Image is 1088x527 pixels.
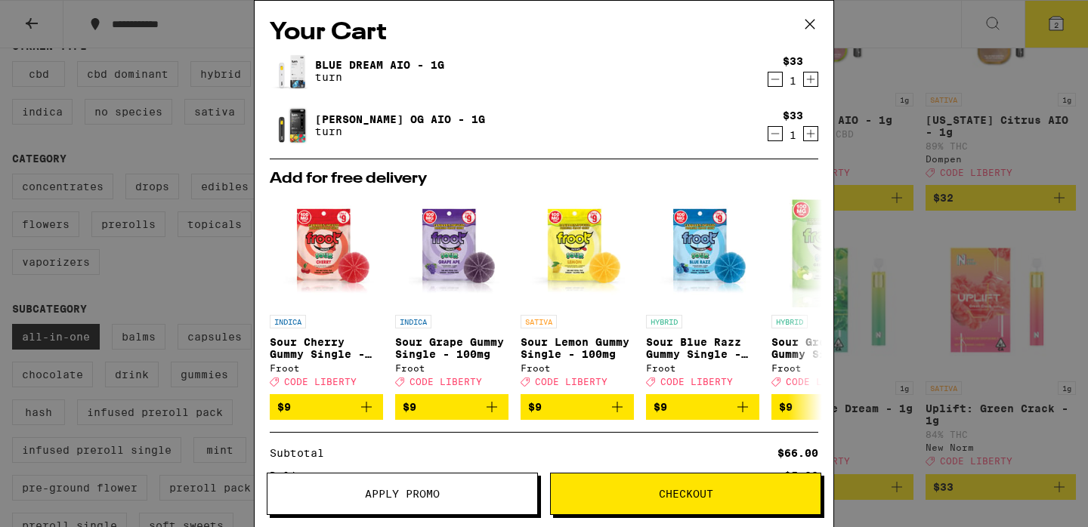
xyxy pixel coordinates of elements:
[771,194,885,394] a: Open page for Sour Green Apple Gummy Single - 100mg from Froot
[270,194,383,307] img: Froot - Sour Cherry Gummy Single - 100mg
[660,377,733,387] span: CODE LIBERTY
[410,377,482,387] span: CODE LIBERTY
[786,377,858,387] span: CODE LIBERTY
[646,394,759,420] button: Add to bag
[521,363,634,373] div: Froot
[771,336,885,360] p: Sour Green Apple Gummy Single - 100mg
[784,470,818,481] div: $5.00
[277,401,291,413] span: $9
[270,171,818,186] h2: Add for free delivery
[803,72,818,87] button: Increment
[315,113,485,125] a: [PERSON_NAME] OG AIO - 1g
[270,336,383,360] p: Sour Cherry Gummy Single - 100mg
[771,363,885,373] div: Froot
[659,488,713,499] span: Checkout
[521,336,634,360] p: Sour Lemon Gummy Single - 100mg
[395,194,508,307] img: Froot - Sour Grape Gummy Single - 100mg
[646,194,759,307] img: Froot - Sour Blue Razz Gummy Single - 100mg
[771,194,885,307] img: Froot - Sour Green Apple Gummy Single - 100mg
[646,315,682,328] p: HYBRID
[270,363,383,373] div: Froot
[270,16,818,50] h2: Your Cart
[270,394,383,420] button: Add to bag
[535,377,607,387] span: CODE LIBERTY
[646,336,759,360] p: Sour Blue Razz Gummy Single - 100mg
[403,401,416,413] span: $9
[315,71,444,83] p: turn
[777,448,818,458] div: $66.00
[521,194,634,394] a: Open page for Sour Lemon Gummy Single - 100mg from Froot
[395,394,508,420] button: Add to bag
[768,72,783,87] button: Decrement
[783,129,803,141] div: 1
[270,448,335,458] div: Subtotal
[521,394,634,420] button: Add to bag
[521,194,634,307] img: Froot - Sour Lemon Gummy Single - 100mg
[395,194,508,394] a: Open page for Sour Grape Gummy Single - 100mg from Froot
[315,125,485,137] p: turn
[395,336,508,360] p: Sour Grape Gummy Single - 100mg
[395,315,431,328] p: INDICA
[365,488,440,499] span: Apply Promo
[315,59,444,71] a: Blue Dream AIO - 1g
[395,363,508,373] div: Froot
[646,194,759,394] a: Open page for Sour Blue Razz Gummy Single - 100mg from Froot
[783,55,803,67] div: $33
[270,104,312,146] img: Mango Guava OG AIO - 1g
[284,377,357,387] span: CODE LIBERTY
[528,401,542,413] span: $9
[654,401,667,413] span: $9
[783,109,803,122] div: $33
[646,363,759,373] div: Froot
[9,11,109,23] span: Hi. Need any help?
[270,194,383,394] a: Open page for Sour Cherry Gummy Single - 100mg from Froot
[768,126,783,141] button: Decrement
[550,473,821,515] button: Checkout
[783,75,803,87] div: 1
[270,470,335,481] div: Delivery
[771,315,808,328] p: HYBRID
[521,315,557,328] p: SATIVA
[803,126,818,141] button: Increment
[779,401,793,413] span: $9
[270,50,312,92] img: Blue Dream AIO - 1g
[267,473,538,515] button: Apply Promo
[771,394,885,420] button: Add to bag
